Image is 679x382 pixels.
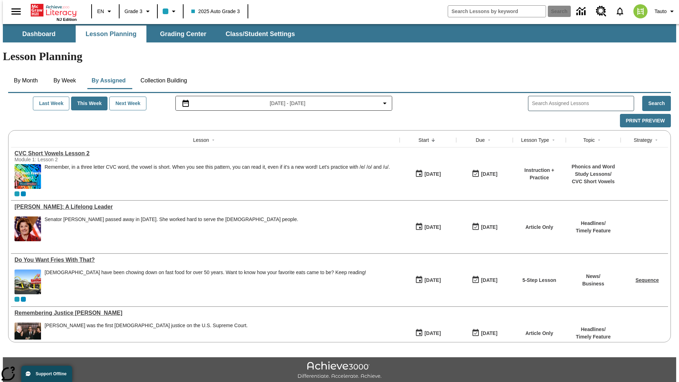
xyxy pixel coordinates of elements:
[31,2,77,22] div: Home
[14,204,396,210] div: Dianne Feinstein: A Lifelong Leader
[469,273,500,287] button: 09/19/25: Last day the lesson can be accessed
[469,167,500,181] button: 09/19/25: Last day the lesson can be accessed
[611,2,629,21] a: Notifications
[45,323,248,347] div: Sandra Day O'Connor was the first female justice on the U.S. Supreme Court.
[21,191,26,196] div: OL 2025 Auto Grade 4
[526,330,553,337] p: Article Only
[569,163,617,178] p: Phonics and Word Study Lessons /
[413,273,443,287] button: 09/19/25: First time the lesson was available
[476,137,485,144] div: Due
[582,280,604,288] p: Business
[526,224,553,231] p: Article Only
[413,167,443,181] button: 09/19/25: First time the lesson was available
[522,277,556,284] p: 5-Step Lesson
[270,100,306,107] span: [DATE] - [DATE]
[57,17,77,22] span: NJ Edition
[160,5,181,18] button: Class color is light blue. Change class color
[424,276,441,285] div: [DATE]
[45,216,298,241] span: Senator Dianne Feinstein passed away in September 2023. She worked hard to serve the American peo...
[634,137,652,144] div: Strategy
[45,164,390,170] p: Remember, in a three letter CVC word, the vowel is short. When you see this pattern, you can read...
[418,137,429,144] div: Start
[21,366,72,382] button: Support Offline
[642,96,671,111] button: Search
[14,323,41,347] img: Chief Justice Warren Burger, wearing a black robe, holds up his right hand and faces Sandra Day O...
[76,25,146,42] button: Lesson Planning
[45,216,298,222] div: Senator [PERSON_NAME] passed away in [DATE]. She worked hard to serve the [DEMOGRAPHIC_DATA] people.
[469,326,500,340] button: 09/19/25: Last day the lesson can be accessed
[532,98,634,109] input: Search Assigned Lessons
[86,72,131,89] button: By Assigned
[21,297,26,302] div: OL 2025 Auto Grade 4
[652,5,679,18] button: Profile/Settings
[45,323,248,329] div: [PERSON_NAME] was the first [DEMOGRAPHIC_DATA] justice on the U.S. Supreme Court.
[469,220,500,234] button: 09/19/25: Last day the lesson can be accessed
[629,2,652,21] button: Select a new avatar
[381,99,389,108] svg: Collapse Date Range Filter
[569,178,617,185] p: CVC Short Vowels
[485,136,493,144] button: Sort
[14,310,396,316] div: Remembering Justice O'Connor
[148,25,219,42] button: Grading Center
[14,204,396,210] a: Dianne Feinstein: A Lifelong Leader, Lessons
[8,72,43,89] button: By Month
[413,220,443,234] button: 09/19/25: First time the lesson was available
[3,25,301,42] div: SubNavbar
[582,273,604,280] p: News /
[481,329,497,338] div: [DATE]
[122,5,155,18] button: Grade: Grade 3, Select a grade
[636,277,659,283] a: Sequence
[424,170,441,179] div: [DATE]
[481,223,497,232] div: [DATE]
[413,326,443,340] button: 09/19/25: First time the lesson was available
[71,97,108,110] button: This Week
[6,1,27,22] button: Open side menu
[572,2,592,21] a: Data Center
[14,164,41,189] img: CVC Short Vowels Lesson 2.
[33,97,69,110] button: Last Week
[209,136,217,144] button: Sort
[424,223,441,232] div: [DATE]
[94,5,117,18] button: Language: EN, Select a language
[14,150,396,157] a: CVC Short Vowels Lesson 2, Lessons
[592,2,611,21] a: Resource Center, Will open in new tab
[31,3,77,17] a: Home
[124,8,143,15] span: Grade 3
[576,227,611,235] p: Timely Feature
[109,97,146,110] button: Next Week
[576,326,611,333] p: Headlines /
[14,157,121,162] div: Module 1: Lesson 2
[135,72,193,89] button: Collection Building
[583,137,595,144] div: Topic
[481,170,497,179] div: [DATE]
[14,257,396,263] a: Do You Want Fries With That?, Lessons
[297,361,382,380] img: Achieve3000 Differentiate Accelerate Achieve
[45,164,390,189] div: Remember, in a three letter CVC word, the vowel is short. When you see this pattern, you can read...
[448,6,546,17] input: search field
[179,99,389,108] button: Select the date range menu item
[14,191,19,196] div: Current Class
[14,297,19,302] span: Current Class
[45,270,366,276] div: [DEMOGRAPHIC_DATA] have been chowing down on fast food for over 50 years. Want to know how your f...
[429,136,437,144] button: Sort
[516,167,562,181] p: Instruction + Practice
[45,270,366,294] div: Americans have been chowing down on fast food for over 50 years. Want to know how your favorite e...
[193,137,209,144] div: Lesson
[549,136,558,144] button: Sort
[3,50,676,63] h1: Lesson Planning
[14,257,396,263] div: Do You Want Fries With That?
[4,25,74,42] button: Dashboard
[481,276,497,285] div: [DATE]
[47,72,82,89] button: By Week
[576,220,611,227] p: Headlines /
[3,24,676,42] div: SubNavbar
[576,333,611,341] p: Timely Feature
[652,136,661,144] button: Sort
[14,216,41,241] img: Senator Dianne Feinstein of California smiles with the U.S. flag behind her.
